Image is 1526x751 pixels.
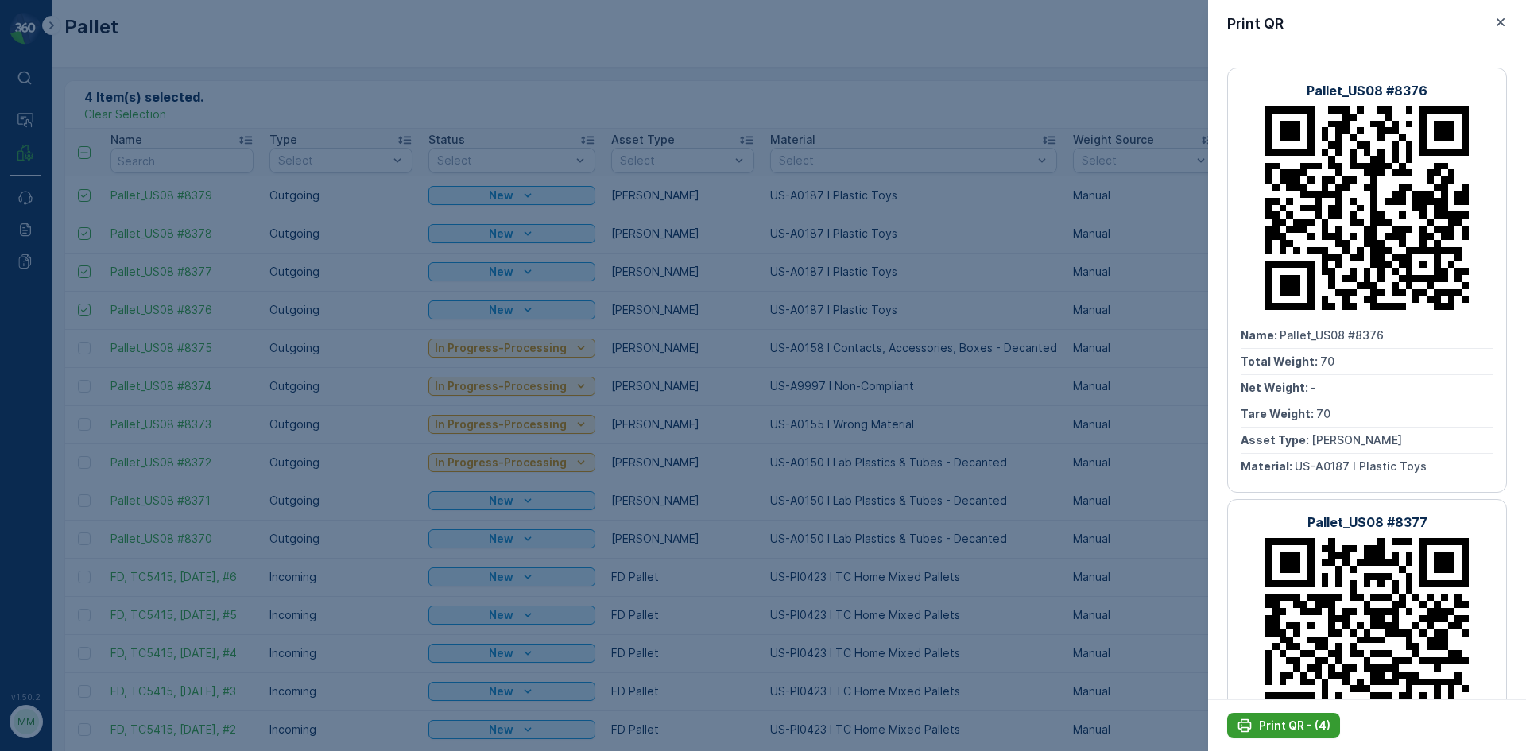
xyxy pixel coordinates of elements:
[1241,433,1311,447] span: Asset Type :
[14,366,84,379] span: Asset Type :
[1280,328,1384,342] span: Pallet_US08 #8376
[14,313,83,327] span: Net Weight :
[93,287,107,300] span: 70
[1227,713,1340,738] button: Print QR - (4)
[1307,513,1427,532] p: Pallet_US08 #8377
[83,313,89,327] span: -
[1307,81,1427,100] p: Pallet_US08 #8376
[89,339,103,353] span: 70
[14,392,68,405] span: Material :
[68,392,362,405] span: US-A0158 I Contacts, Accessories, Boxes - Decanted
[84,366,175,379] span: [PERSON_NAME]
[52,261,156,274] span: Pallet_US08 #8375
[1241,328,1280,342] span: Name :
[1241,407,1316,420] span: Tare Weight :
[1311,433,1402,447] span: [PERSON_NAME]
[1311,381,1316,394] span: -
[1241,459,1295,473] span: Material :
[1316,407,1330,420] span: 70
[1227,13,1284,35] p: Print QR
[1259,718,1330,734] p: Print QR - (4)
[1320,354,1334,368] span: 70
[1241,354,1320,368] span: Total Weight :
[14,339,89,353] span: Tare Weight :
[1295,459,1427,473] span: US-A0187 I Plastic Toys
[1241,381,1311,394] span: Net Weight :
[14,261,52,274] span: Name :
[14,287,93,300] span: Total Weight :
[702,14,822,33] p: Pallet_US08 #8375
